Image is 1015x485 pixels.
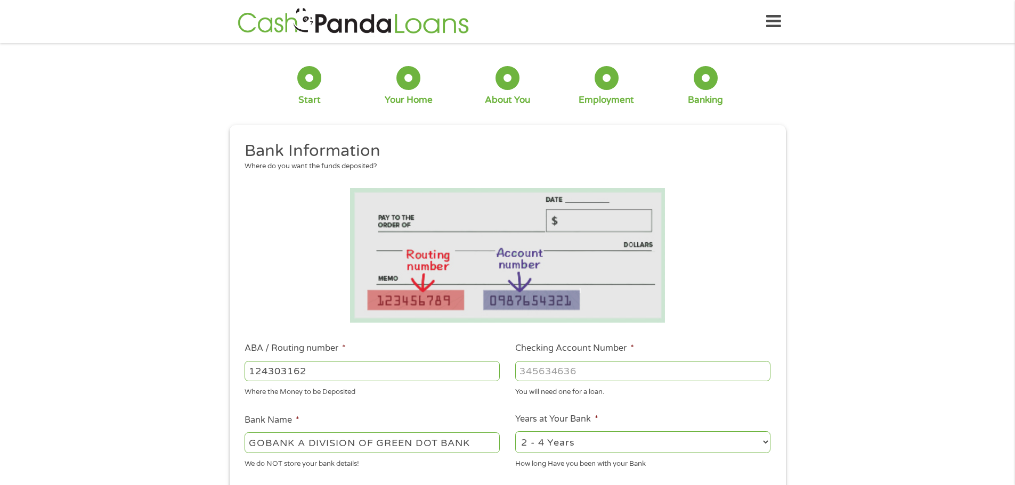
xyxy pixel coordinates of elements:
label: ABA / Routing number [245,343,346,354]
div: We do NOT store your bank details! [245,455,500,469]
input: 263177916 [245,361,500,381]
div: Start [298,94,321,106]
input: 345634636 [515,361,770,381]
label: Bank Name [245,415,299,426]
label: Checking Account Number [515,343,634,354]
div: Employment [579,94,634,106]
div: Banking [688,94,723,106]
div: Where do you want the funds deposited? [245,161,762,172]
img: Routing number location [350,188,665,323]
div: You will need one for a loan. [515,383,770,398]
div: How long Have you been with your Bank [515,455,770,469]
div: About You [485,94,530,106]
label: Years at Your Bank [515,414,598,425]
div: Where the Money to be Deposited [245,383,500,398]
img: GetLoanNow Logo [234,6,472,37]
div: Your Home [385,94,433,106]
h2: Bank Information [245,141,762,162]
